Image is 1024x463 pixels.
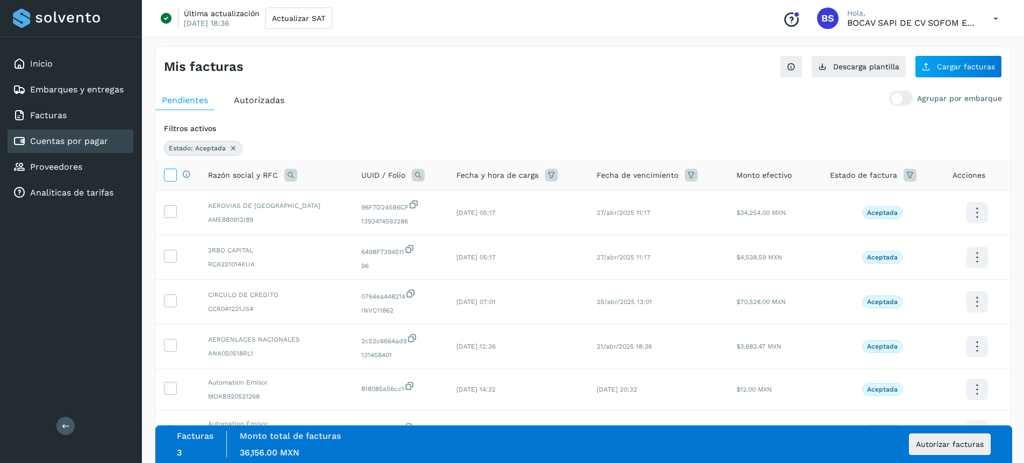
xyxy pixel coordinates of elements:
span: [DATE] 12:36 [456,343,496,350]
span: AEROENLACES NACIONALES [208,335,344,344]
span: $4,538.59 MXN [736,254,782,261]
div: Embarques y entregas [8,78,133,102]
span: 25/abr/2025 13:01 [597,298,652,306]
button: Actualizar SAT [265,8,332,29]
span: AME880912I89 [208,215,344,225]
span: Descarga plantilla [833,63,899,70]
p: Aceptada [867,298,898,306]
p: Aceptada [867,343,898,350]
span: $70,528.00 MXN [736,298,786,306]
div: Inicio [8,52,133,76]
span: UUID / Folio [361,170,405,181]
p: [DATE] 18:36 [184,18,230,28]
span: 6498F7394511 [361,244,439,257]
span: 27/abr/2025 11:17 [597,254,650,261]
a: Cuentas por pagar [30,136,108,146]
span: Monto efectivo [736,170,792,181]
span: RCA221014KUA [208,259,344,269]
div: Facturas [8,104,133,127]
a: Inicio [30,59,53,69]
span: 36,156.00 MXN [240,447,299,458]
a: Analiticas de tarifas [30,187,113,198]
h4: Mis facturas [164,59,244,75]
span: 96F7D245B6CF [361,199,439,212]
p: BOCAV SAPI DE CV SOFOM ENR [847,18,976,28]
span: Cargar facturas [937,63,995,70]
span: Actualizar SAT [272,15,325,22]
a: Proveedores [30,162,82,172]
p: Agrupar por embarque [917,94,1002,103]
label: Facturas [177,431,213,441]
p: Aceptada [867,254,898,261]
span: [DATE] 14:32 [456,386,496,393]
span: Autorizar facturas [916,440,984,448]
span: 2RBO CAPITAL [208,245,344,255]
span: $12.00 MXN [736,386,772,393]
label: Monto total de facturas [240,431,341,441]
span: $3,682.47 MXN [736,343,782,350]
a: Embarques y entregas [30,84,124,95]
span: 131458401 [361,350,439,360]
div: Analiticas de tarifas [8,181,133,205]
p: Aceptada [867,209,898,216]
button: Autorizar facturas [909,433,991,455]
span: [DATE] 05:17 [456,209,496,216]
span: 1393474593286 [361,216,439,226]
span: 27/abr/2025 11:17 [597,209,650,216]
span: Pendientes [162,95,208,105]
span: [DATE] 20:32 [597,386,637,393]
span: 0764ea448214 [361,288,439,301]
span: Fecha y hora de carga [456,170,539,181]
span: 21/abr/2025 18:36 [597,343,652,350]
span: Estado de factura [830,170,897,181]
span: [DATE] 07:01 [456,298,496,306]
span: 818085a56cc1 [361,381,439,394]
span: 2c52c6664ad9 [361,333,439,346]
span: $34,254.00 MXN [736,209,786,216]
span: 11d1e7477389 [361,422,439,435]
div: Proveedores [8,155,133,179]
p: Hola, [847,9,976,18]
button: Cargar facturas [915,55,1002,78]
span: Acciones [953,170,985,181]
span: CIRCULO DE CREDITO [208,290,344,300]
span: Autorizadas [234,95,284,105]
span: CCR041221JS4 [208,304,344,314]
span: 3 [177,447,182,458]
p: Aceptada [867,386,898,393]
span: [DATE] 05:17 [456,254,496,261]
span: 96 [361,261,439,271]
span: Automation Emisor [208,419,344,429]
button: Descarga plantilla [811,55,906,78]
span: AEROVIAS DE [GEOGRAPHIC_DATA] [208,201,344,211]
span: Estado: Aceptada [169,143,226,153]
span: Automation Emisor [208,378,344,387]
a: Facturas [30,110,67,120]
span: INVC11862 [361,306,439,315]
div: Filtros activos [164,123,1002,134]
p: Última actualización [184,9,260,18]
span: Fecha de vencimiento [597,170,678,181]
span: Razón social y RFC [208,170,278,181]
span: MOKB920521268 [208,392,344,401]
div: Estado: Aceptada [164,141,242,156]
span: ANA050518RL1 [208,349,344,358]
div: Cuentas por pagar [8,129,133,153]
